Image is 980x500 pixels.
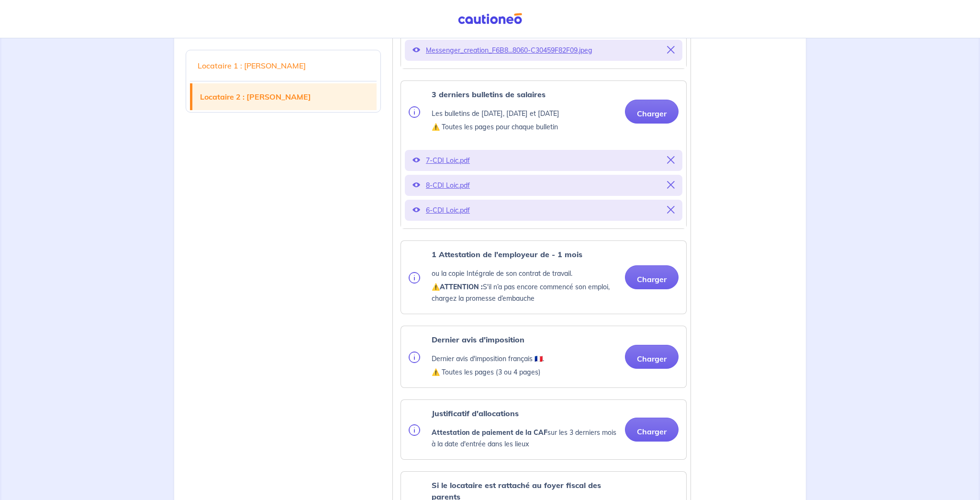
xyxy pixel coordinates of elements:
[401,80,687,229] div: categoryName: pay-slip, userCategory: lessor
[432,428,547,437] strong: Attestation de paiement de la CAF
[440,283,483,291] strong: ATTENTION :
[409,272,420,284] img: info.svg
[432,281,617,304] p: ⚠️ S'il n’a pas encore commencé son emploi, chargez la promesse d’embauche
[625,418,679,442] button: Charger
[432,409,519,418] strong: Justificatif d'allocations
[401,240,687,314] div: categoryName: employment-contract, userCategory: lessor
[409,352,420,363] img: info.svg
[667,204,675,217] button: Supprimer
[432,366,544,378] p: ⚠️ Toutes les pages (3 ou 4 pages)
[409,106,420,118] img: info.svg
[409,424,420,436] img: info.svg
[432,335,524,344] strong: Dernier avis d'imposition
[667,44,675,57] button: Supprimer
[667,154,675,167] button: Supprimer
[192,83,377,110] a: Locataire 2 : [PERSON_NAME]
[432,108,559,119] p: Les bulletins de [DATE], [DATE] et [DATE]
[432,90,546,99] strong: 3 derniers bulletins de salaires
[432,268,617,279] p: ou la copie Intégrale de son contrat de travail.
[190,52,377,79] a: Locataire 1 : [PERSON_NAME]
[625,265,679,289] button: Charger
[412,44,420,57] button: Voir
[426,179,661,192] p: 8-CDI Loic.pdf
[432,121,559,133] p: ⚠️ Toutes les pages pour chaque bulletin
[432,250,582,259] strong: 1 Attestation de l'employeur de - 1 mois
[625,345,679,369] button: Charger
[426,154,661,167] p: 7-CDI Loic.pdf
[401,399,687,460] div: categoryName: social-family-proof, userCategory: lessor
[625,100,679,124] button: Charger
[412,179,420,192] button: Voir
[426,204,661,217] p: 6-CDI Loic.pdf
[432,427,617,450] p: sur les 3 derniers mois à la date d'entrée dans les lieux
[412,204,420,217] button: Voir
[401,326,687,388] div: categoryName: tax-assessment, userCategory: lessor
[454,13,526,25] img: Cautioneo
[412,154,420,167] button: Voir
[667,179,675,192] button: Supprimer
[432,353,544,364] p: Dernier avis d'imposition français 🇫🇷.
[426,44,661,57] p: Messenger_creation_F6B8...8060-C30459F82F09.jpeg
